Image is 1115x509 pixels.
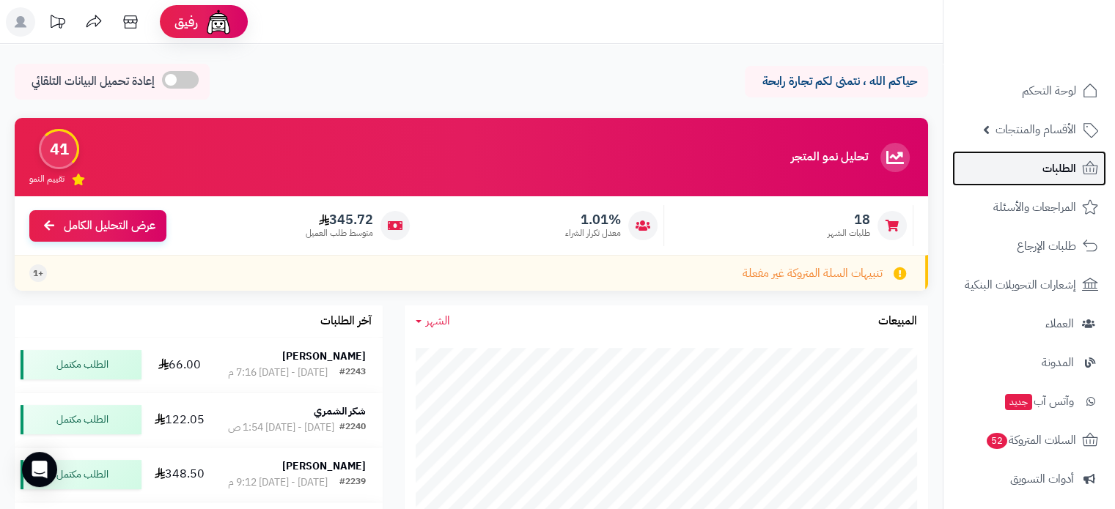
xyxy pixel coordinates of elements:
strong: [PERSON_NAME] [282,458,366,474]
span: تنبيهات السلة المتروكة غير مفعلة [743,265,883,282]
a: لوحة التحكم [952,73,1106,108]
a: تحديثات المنصة [39,7,76,40]
div: #2239 [339,475,366,490]
a: الشهر [416,313,450,330]
td: 122.05 [147,393,211,447]
span: الشهر [426,312,450,330]
span: إعادة تحميل البيانات التلقائي [32,73,155,90]
span: السلات المتروكة [985,430,1076,450]
a: العملاء [952,306,1106,341]
span: تقييم النمو [29,173,65,185]
div: [DATE] - [DATE] 7:16 م [228,365,328,380]
img: logo-2.png [1015,29,1101,60]
span: الطلبات [1042,158,1076,179]
a: وآتس آبجديد [952,384,1106,419]
strong: شكر الشمري [314,404,366,419]
div: الطلب مكتمل [21,350,141,379]
span: أدوات التسويق [1010,469,1074,489]
span: المدونة [1042,352,1074,373]
span: طلبات الشهر [828,227,870,239]
span: جديد [1005,394,1032,410]
p: حياكم الله ، نتمنى لكم تجارة رابحة [756,73,917,90]
span: 52 [986,432,1007,449]
a: المدونة [952,345,1106,380]
span: متوسط طلب العميل [306,227,373,239]
a: أدوات التسويق [952,461,1106,497]
span: إشعارات التحويلات البنكية [965,275,1076,295]
span: رفيق [174,13,198,31]
span: العملاء [1045,313,1074,334]
div: [DATE] - [DATE] 9:12 م [228,475,328,490]
h3: آخر الطلبات [320,315,372,328]
span: 18 [828,212,870,228]
span: 1.01% [565,212,621,228]
div: Open Intercom Messenger [22,452,57,487]
a: إشعارات التحويلات البنكية [952,267,1106,302]
h3: تحليل نمو المتجر [791,151,868,164]
a: السلات المتروكة52 [952,423,1106,458]
span: طلبات الإرجاع [1017,236,1076,256]
a: طلبات الإرجاع [952,229,1106,264]
span: المراجعات والأسئلة [993,197,1076,218]
div: #2240 [339,420,366,435]
div: #2243 [339,365,366,380]
a: المراجعات والأسئلة [952,190,1106,225]
img: ai-face.png [204,7,233,37]
a: عرض التحليل الكامل [29,210,166,242]
h3: المبيعات [878,315,917,328]
div: الطلب مكتمل [21,405,141,434]
span: وآتس آب [1004,391,1074,412]
span: +1 [33,267,43,280]
span: 345.72 [306,212,373,228]
span: عرض التحليل الكامل [64,218,155,234]
span: لوحة التحكم [1022,81,1076,101]
div: [DATE] - [DATE] 1:54 ص [228,420,334,435]
div: الطلب مكتمل [21,460,141,489]
a: الطلبات [952,151,1106,186]
strong: [PERSON_NAME] [282,349,366,364]
td: 348.50 [147,447,211,502]
span: معدل تكرار الشراء [565,227,621,239]
td: 66.00 [147,338,211,392]
span: الأقسام والمنتجات [996,119,1076,140]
